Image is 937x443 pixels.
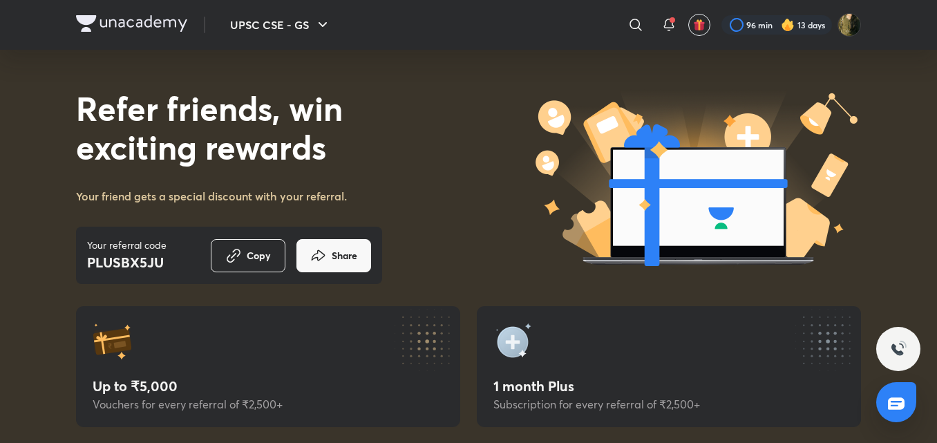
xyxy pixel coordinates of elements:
span: Copy [247,249,271,263]
div: Vouchers for every referral of ₹2,500+ [93,398,444,411]
img: reward [493,323,532,361]
h4: PLUSBX5JU [87,252,167,273]
button: UPSC CSE - GS [222,11,339,39]
img: avatar [693,19,706,31]
h1: Refer friends, win exciting rewards [76,88,382,166]
img: laptop [529,87,861,270]
button: Share [296,239,371,272]
a: Company Logo [76,15,187,35]
img: reward [93,323,131,361]
h5: Your friend gets a special discount with your referral. [76,188,347,205]
img: ttu [890,341,907,357]
div: 1 month Plus [493,378,844,394]
img: Ruhi Chi [837,13,861,37]
img: streak [781,18,795,32]
button: avatar [688,14,710,36]
img: Company Logo [76,15,187,32]
p: Your referral code [87,238,167,252]
span: Share [332,249,357,263]
div: Subscription for every referral of ₹2,500+ [493,398,844,411]
button: Copy [211,239,285,272]
div: Up to ₹5,000 [93,378,444,394]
